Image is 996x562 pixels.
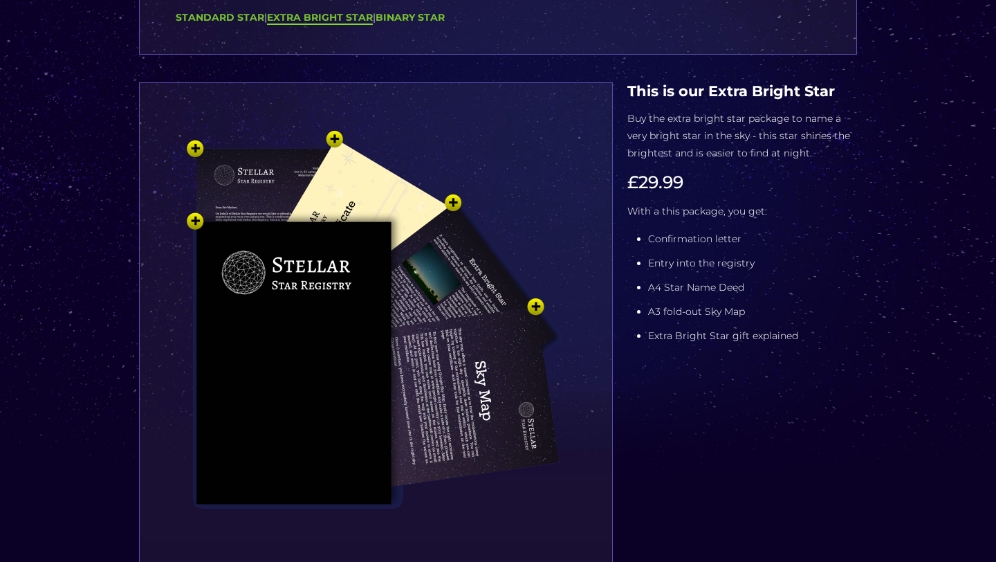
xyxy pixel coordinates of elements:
[267,11,373,24] b: Extra Bright Star
[627,172,857,192] h3: £
[627,203,857,220] p: With a this package, you get:
[648,279,857,296] li: A4 Star Name Deed
[176,9,821,26] div: | |
[648,327,857,345] li: Extra Bright Star gift explained
[648,230,857,248] li: Confirmation letter
[376,11,445,24] a: Binary Star
[648,303,857,320] li: A3 fold-out Sky Map
[627,82,857,100] h4: This is our Extra Bright Star
[648,255,857,272] li: Entry into the registry
[638,172,683,192] span: 29.99
[267,11,373,25] a: Extra Bright Star
[176,11,264,24] a: Standard Star
[627,110,857,162] p: Buy the extra bright star package to name a very bright star in the sky - this star shines the br...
